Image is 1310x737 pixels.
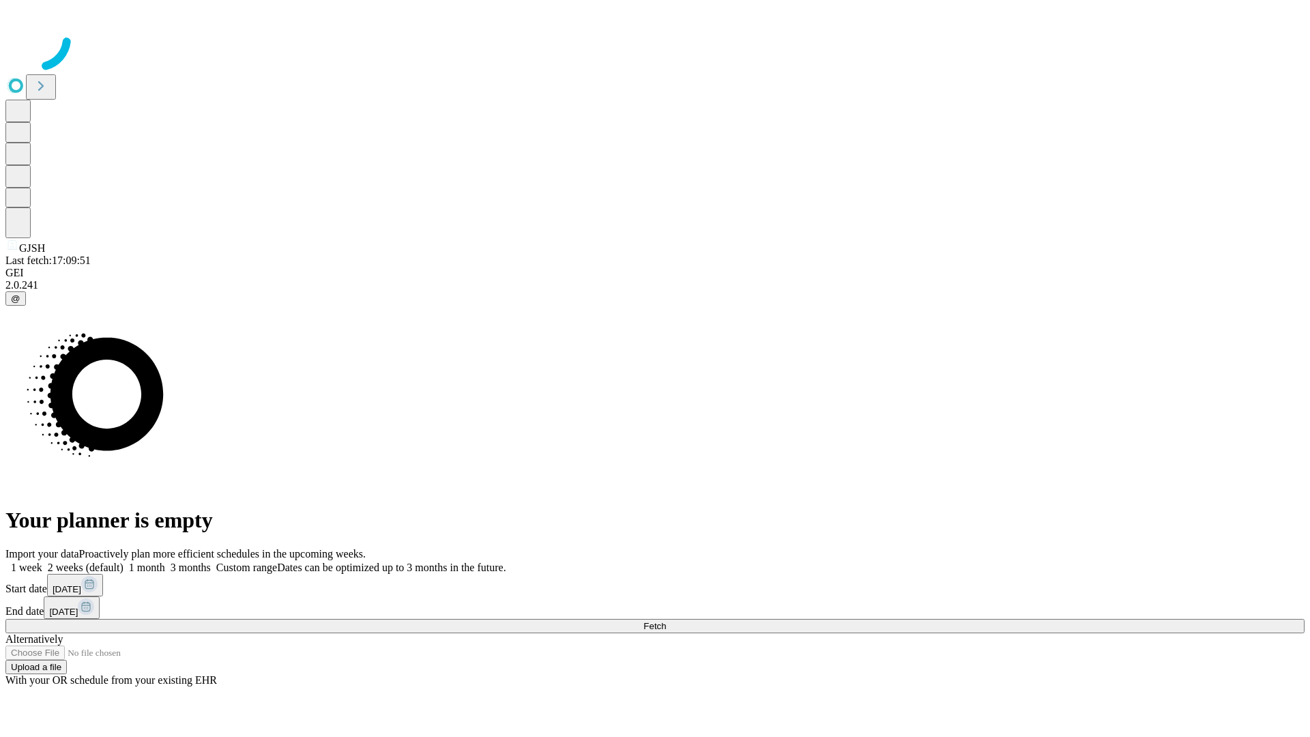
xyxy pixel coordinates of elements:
[48,562,123,573] span: 2 weeks (default)
[5,619,1305,633] button: Fetch
[129,562,165,573] span: 1 month
[5,267,1305,279] div: GEI
[11,562,42,573] span: 1 week
[49,607,78,617] span: [DATE]
[5,291,26,306] button: @
[171,562,211,573] span: 3 months
[643,621,666,631] span: Fetch
[53,584,81,594] span: [DATE]
[216,562,277,573] span: Custom range
[47,574,103,596] button: [DATE]
[277,562,506,573] span: Dates can be optimized up to 3 months in the future.
[5,660,67,674] button: Upload a file
[5,548,79,560] span: Import your data
[5,508,1305,533] h1: Your planner is empty
[44,596,100,619] button: [DATE]
[79,548,366,560] span: Proactively plan more efficient schedules in the upcoming weeks.
[5,255,91,266] span: Last fetch: 17:09:51
[19,242,45,254] span: GJSH
[5,633,63,645] span: Alternatively
[11,293,20,304] span: @
[5,279,1305,291] div: 2.0.241
[5,674,217,686] span: With your OR schedule from your existing EHR
[5,574,1305,596] div: Start date
[5,596,1305,619] div: End date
